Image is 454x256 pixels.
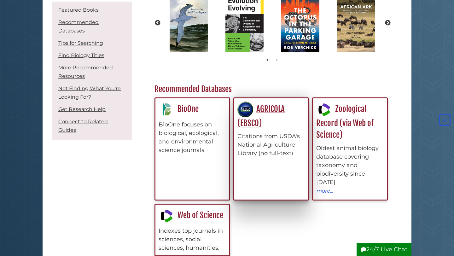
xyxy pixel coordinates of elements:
button: Previous [154,20,161,26]
a: Tips for Searching [58,40,103,46]
a: AGRICOLA (EBSCO) [237,104,285,128]
a: Find Biology Titles [58,52,104,58]
a: Recommended Databases [58,19,99,34]
a: BioOne [159,104,199,114]
a: Connect to Related Guides [58,119,108,133]
a: Web of Science [159,210,223,220]
button: Next [385,20,391,26]
div: Indexes top journals in sciences, social sciences, humanities. [159,227,226,252]
div: Citations from USDA's National Agriculture Library (no full-text) [237,132,305,158]
a: Back to Top [437,117,452,124]
a: Zoological Record (via Web of Science) [316,104,374,140]
div: Oldest animal biology database covering taxonomy and biodiversity since [DATE]. [316,144,384,187]
button: 2 of 2 [274,57,280,63]
h2: Recommended Databases [151,84,393,94]
button: more... [316,187,333,195]
button: 24/7 Live Chat [357,243,411,256]
button: 1 of 2 [264,57,271,63]
div: BioOne focuses on biological, ecological, and environmental science journals. [159,120,226,154]
a: Not Finding What You're Looking For? [58,85,121,100]
a: More Recommended Resources [58,65,113,79]
a: Featured Books [58,7,99,13]
a: Get Research Help [58,106,106,112]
